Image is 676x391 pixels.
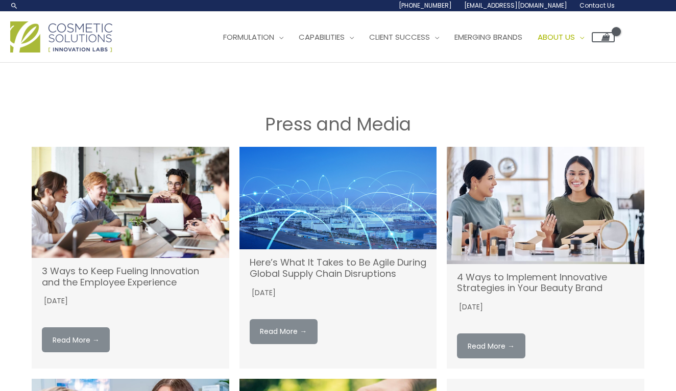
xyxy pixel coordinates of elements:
a: View Shopping Cart, empty [592,32,615,42]
img: Cosmetic Solutions Logo [10,21,112,53]
span: Capabilities [299,32,345,42]
span: [PHONE_NUMBER] [399,1,452,10]
a: 3 Ways to Keep Fueling Innovation and the Employee Experience (opens in a new tab) [42,265,199,289]
a: Formulation [215,22,291,53]
a: Capabilities [291,22,361,53]
a: (opens in a new tab) [32,147,229,257]
span: Emerging Brands [454,32,522,42]
a: Here’s What It Takes to Be Agile During Global Supply Chain Disruptions [250,256,426,280]
a: Read More → [457,333,525,358]
a: Read More → (opens in a new tab) [250,319,318,344]
span: About Us [538,32,575,42]
time: [DATE] [457,301,483,313]
img: 3 Ways to Keep Fueling Innovation and the Employee Experience [32,147,229,257]
span: Client Success [369,32,430,42]
time: [DATE] [42,295,68,307]
nav: Site Navigation [208,22,615,53]
a: Search icon link [10,2,18,10]
a: Client Success [361,22,447,53]
h1: Press and Media [32,112,644,137]
a: (opens in a new tab) [239,147,437,249]
a: About Us [530,22,592,53]
a: 4 Ways to Implement Innovative Strategies in Your Beauty Brand [457,271,607,295]
a: Read More → (opens in a new tab) [42,327,110,352]
span: [EMAIL_ADDRESS][DOMAIN_NAME] [464,1,567,10]
time: [DATE] [250,287,276,299]
a: Emerging Brands [447,22,530,53]
span: Formulation [223,32,274,42]
span: Contact Us [580,1,615,10]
